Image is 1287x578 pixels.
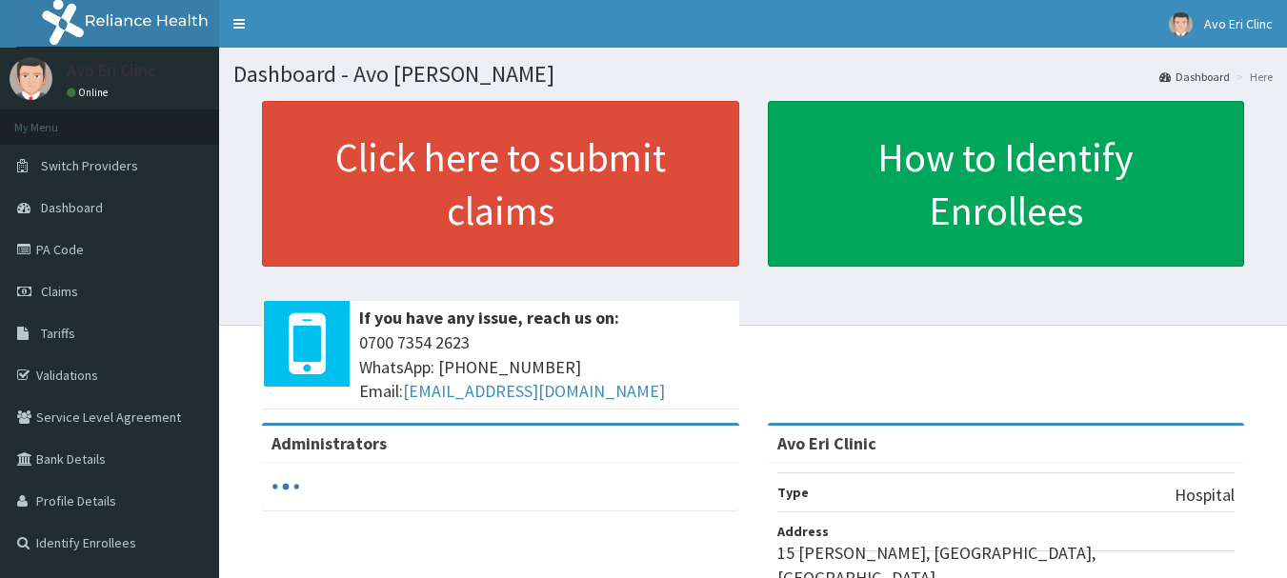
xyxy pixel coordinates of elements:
[41,199,103,216] span: Dashboard
[1204,15,1273,32] span: Avo Eri Clinc
[10,57,52,100] img: User Image
[1232,69,1273,85] li: Here
[1159,69,1230,85] a: Dashboard
[41,325,75,342] span: Tariffs
[1169,12,1193,36] img: User Image
[359,307,619,329] b: If you have any issue, reach us on:
[1175,483,1235,508] p: Hospital
[233,62,1273,87] h1: Dashboard - Avo [PERSON_NAME]
[777,484,809,501] b: Type
[768,101,1245,267] a: How to Identify Enrollees
[359,330,730,404] span: 0700 7354 2623 WhatsApp: [PHONE_NUMBER] Email:
[403,380,665,402] a: [EMAIL_ADDRESS][DOMAIN_NAME]
[41,157,138,174] span: Switch Providers
[271,472,300,501] svg: audio-loading
[41,283,78,300] span: Claims
[67,62,156,79] p: Avo Eri Clinc
[262,101,739,267] a: Click here to submit claims
[777,523,829,540] b: Address
[67,86,112,99] a: Online
[777,432,876,454] strong: Avo Eri Clinic
[271,432,387,454] b: Administrators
